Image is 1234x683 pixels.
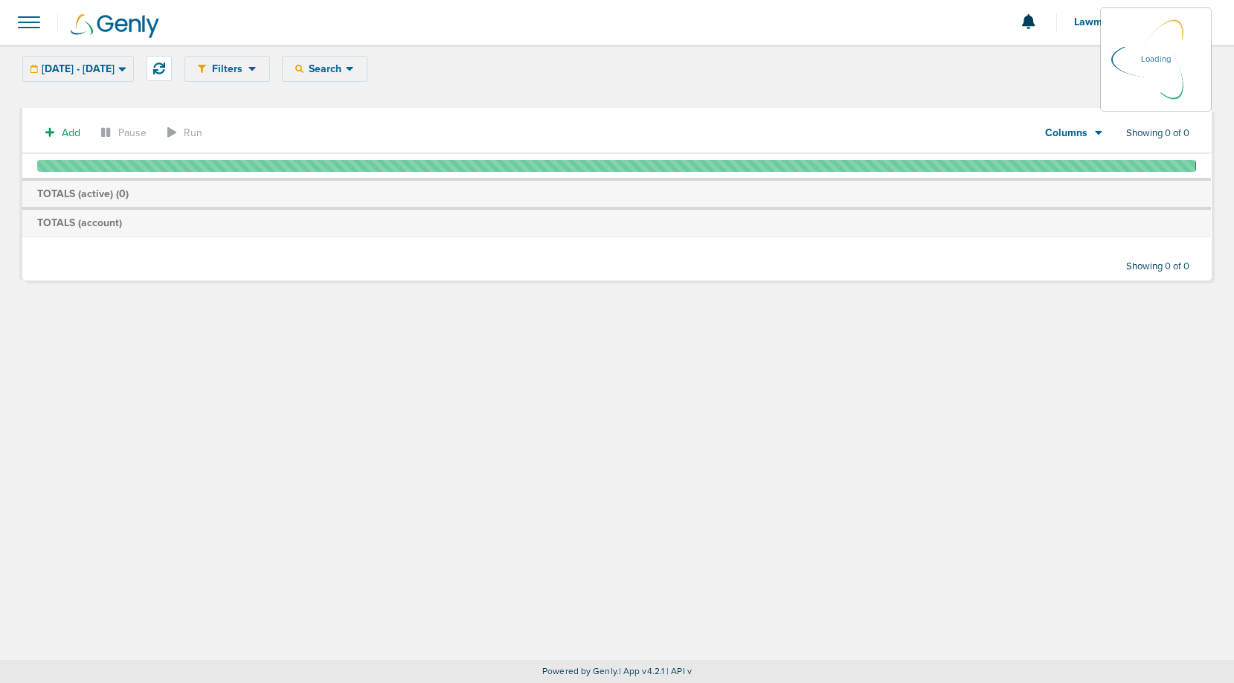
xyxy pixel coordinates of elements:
[62,126,80,139] span: Add
[666,666,692,676] span: | API v
[71,14,159,38] img: Genly
[1074,17,1189,28] span: Lawmatics Advertiser
[619,666,664,676] span: | App v4.2.1
[37,122,89,144] button: Add
[1126,127,1189,140] span: Showing 0 of 0
[1141,51,1171,68] p: Loading
[119,187,126,200] span: 0
[22,208,1211,237] td: TOTALS (account)
[22,179,1211,209] td: TOTALS (active) ( )
[1126,260,1189,273] span: Showing 0 of 0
